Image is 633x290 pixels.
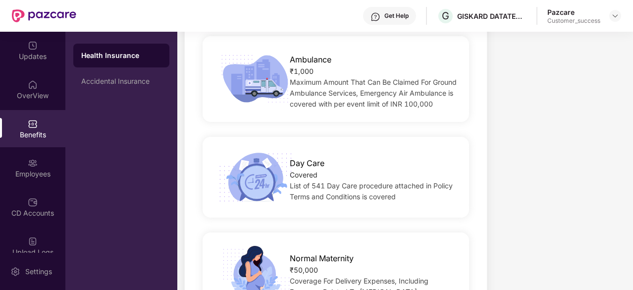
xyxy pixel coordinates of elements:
img: svg+xml;base64,PHN2ZyBpZD0iSGVscC0zMngzMiIgeG1sbnM9Imh0dHA6Ly93d3cudzMub3JnLzIwMDAvc3ZnIiB3aWR0aD... [370,12,380,22]
span: Maximum Amount That Can Be Claimed For Ground Ambulance Services, Emergency Air Ambulance is cove... [290,78,457,108]
div: Health Insurance [81,51,161,60]
img: svg+xml;base64,PHN2ZyBpZD0iQmVuZWZpdHMiIHhtbG5zPSJodHRwOi8vd3d3LnczLm9yZy8yMDAwL3N2ZyIgd2lkdGg9Ij... [28,119,38,129]
div: GISKARD DATATECH PRIVATE LIMITED [457,11,527,21]
img: svg+xml;base64,PHN2ZyBpZD0iSG9tZSIgeG1sbnM9Imh0dHA6Ly93d3cudzMub3JnLzIwMDAvc3ZnIiB3aWR0aD0iMjAiIG... [28,80,38,90]
div: Pazcare [547,7,600,17]
img: New Pazcare Logo [12,9,76,22]
div: Customer_success [547,17,600,25]
img: svg+xml;base64,PHN2ZyBpZD0iVXBsb2FkX0xvZ3MiIGRhdGEtbmFtZT0iVXBsb2FkIExvZ3MiIHhtbG5zPSJodHRwOi8vd3... [28,236,38,246]
img: svg+xml;base64,PHN2ZyBpZD0iVXBkYXRlZCIgeG1sbnM9Imh0dHA6Ly93d3cudzMub3JnLzIwMDAvc3ZnIiB3aWR0aD0iMj... [28,41,38,51]
img: icon [215,149,295,205]
div: Covered [290,170,457,180]
img: icon [215,51,295,107]
span: Day Care [290,157,324,170]
div: ₹1,000 [290,66,457,77]
span: Normal Maternity [290,252,354,265]
span: Ambulance [290,54,331,66]
div: Accidental Insurance [81,77,161,85]
img: svg+xml;base64,PHN2ZyBpZD0iQ0RfQWNjb3VudHMiIGRhdGEtbmFtZT0iQ0QgQWNjb3VudHMiIHhtbG5zPSJodHRwOi8vd3... [28,197,38,207]
div: Get Help [384,12,409,20]
div: ₹50,000 [290,265,457,276]
span: List of 541 Day Care procedure attached in Policy Terms and Conditions is covered [290,181,453,201]
span: G [442,10,449,22]
img: svg+xml;base64,PHN2ZyBpZD0iU2V0dGluZy0yMHgyMCIgeG1sbnM9Imh0dHA6Ly93d3cudzMub3JnLzIwMDAvc3ZnIiB3aW... [10,267,20,277]
img: svg+xml;base64,PHN2ZyBpZD0iRW1wbG95ZWVzIiB4bWxucz0iaHR0cDovL3d3dy53My5vcmcvMjAwMC9zdmciIHdpZHRoPS... [28,158,38,168]
div: Settings [22,267,55,277]
img: svg+xml;base64,PHN2ZyBpZD0iRHJvcGRvd24tMzJ4MzIiIHhtbG5zPSJodHRwOi8vd3d3LnczLm9yZy8yMDAwL3N2ZyIgd2... [611,12,619,20]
